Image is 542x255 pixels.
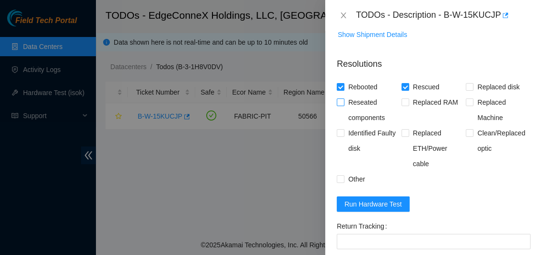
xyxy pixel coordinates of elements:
[473,95,530,125] span: Replaced Machine
[344,199,402,209] span: Run Hardware Test
[344,171,369,187] span: Other
[340,12,347,19] span: close
[344,95,401,125] span: Reseated components
[338,29,407,40] span: Show Shipment Details
[356,8,530,23] div: TODOs - Description - B-W-15KUCJP
[337,196,410,212] button: Run Hardware Test
[344,125,401,156] span: Identified Faulty disk
[337,11,350,20] button: Close
[409,125,466,171] span: Replaced ETH/Power cable
[337,27,408,42] button: Show Shipment Details
[337,219,391,234] label: Return Tracking
[473,125,530,156] span: Clean/Replaced optic
[409,95,462,110] span: Replaced RAM
[337,234,530,249] input: Return Tracking
[344,79,381,95] span: Rebooted
[473,79,523,95] span: Replaced disk
[337,50,530,71] p: Resolutions
[409,79,443,95] span: Rescued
